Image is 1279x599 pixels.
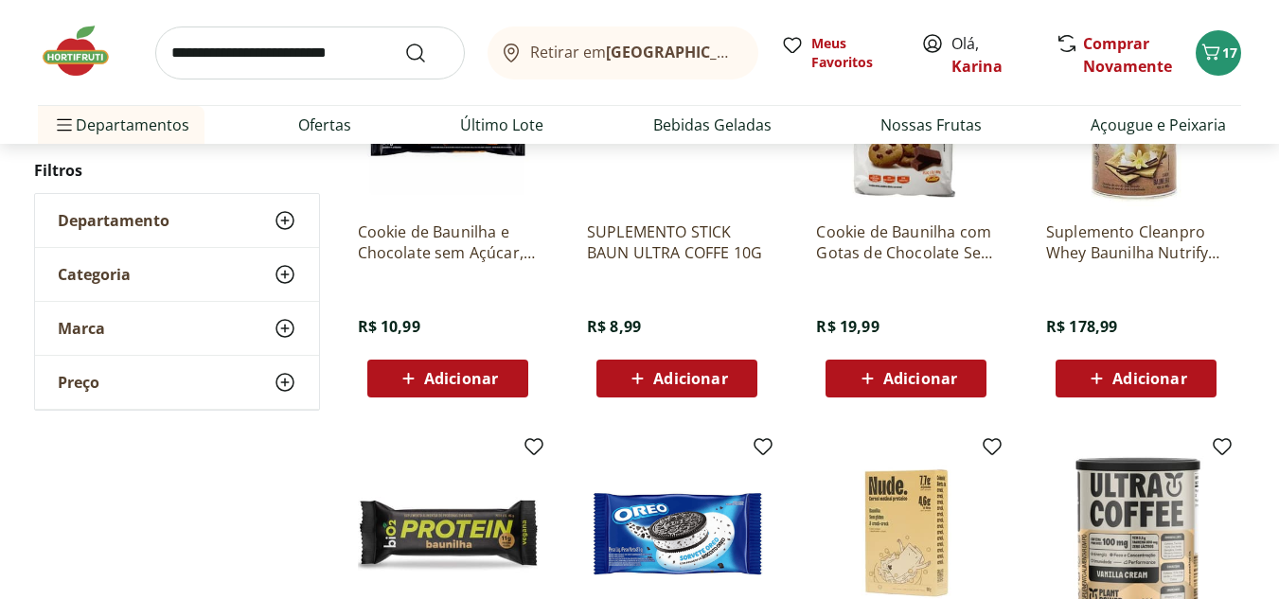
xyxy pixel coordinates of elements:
button: Menu [53,102,76,148]
a: Último Lote [460,114,543,136]
b: [GEOGRAPHIC_DATA]/[GEOGRAPHIC_DATA] [606,42,925,62]
span: Departamentos [53,102,189,148]
input: search [155,26,465,79]
button: Marca [35,302,319,355]
button: Departamento [35,194,319,247]
button: Adicionar [1056,360,1217,397]
a: Cookie de Baunilha com Gotas de Chocolate Sem Glúten Natural Life 180g [816,221,996,263]
a: Ofertas [298,114,351,136]
span: R$ 10,99 [358,316,420,337]
button: Submit Search [404,42,450,64]
button: Preço [35,356,319,409]
button: Adicionar [826,360,986,397]
h2: Filtros [34,151,320,189]
span: Departamento [58,211,169,230]
button: Categoria [35,248,319,301]
img: Hortifruti [38,23,133,79]
a: Cookie de Baunilha e Chocolate sem Açúcar, Glúten e Lactose Belive 67g [358,221,538,263]
span: Adicionar [653,371,727,386]
span: Adicionar [883,371,957,386]
span: 17 [1222,44,1237,62]
span: Marca [58,319,105,338]
a: Karina [951,56,1003,77]
span: Preço [58,373,99,392]
span: Meus Favoritos [811,34,898,72]
span: Adicionar [1112,371,1186,386]
button: Adicionar [367,360,528,397]
span: Retirar em [530,44,739,61]
span: Categoria [58,265,131,284]
span: R$ 178,99 [1046,316,1117,337]
button: Carrinho [1196,30,1241,76]
a: Bebidas Geladas [653,114,772,136]
a: Nossas Frutas [880,114,982,136]
a: Comprar Novamente [1083,33,1172,77]
span: Adicionar [424,371,498,386]
span: R$ 19,99 [816,316,879,337]
span: Olá, [951,32,1036,78]
a: Açougue e Peixaria [1091,114,1226,136]
a: SUPLEMENTO STICK BAUN ULTRA COFFE 10G [587,221,767,263]
a: Meus Favoritos [781,34,898,72]
button: Adicionar [596,360,757,397]
span: R$ 8,99 [587,316,641,337]
button: Retirar em[GEOGRAPHIC_DATA]/[GEOGRAPHIC_DATA] [488,26,758,79]
a: Suplemento Cleanpro Whey Baunilha Nutrify 450g [1046,221,1226,263]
